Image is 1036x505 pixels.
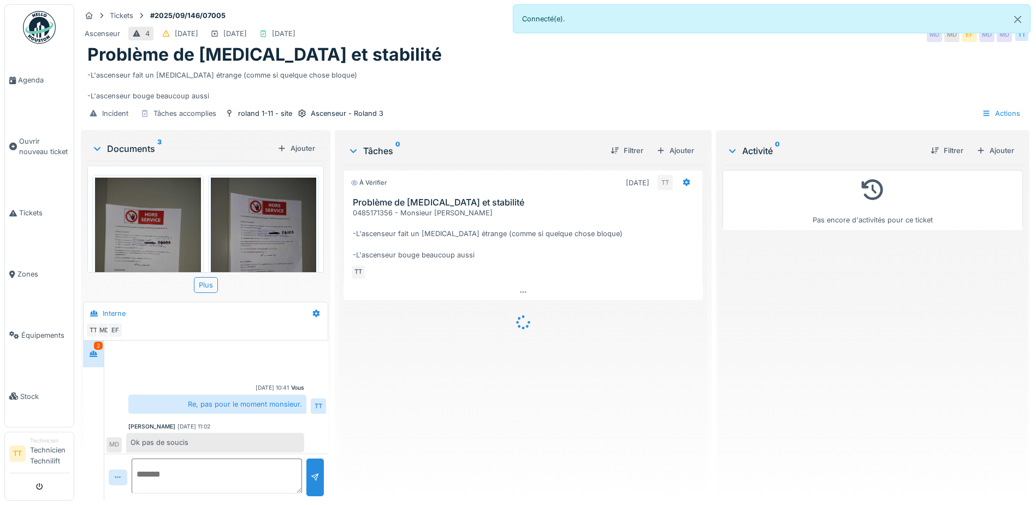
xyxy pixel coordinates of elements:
[775,144,780,157] sup: 0
[727,144,922,157] div: Activité
[9,437,69,473] a: TT TechnicienTechnicien Technilift
[5,183,74,244] a: Tickets
[1014,27,1029,42] div: TT
[256,384,289,392] div: [DATE] 10:41
[103,308,126,319] div: Interne
[126,433,304,452] div: Ok pas de soucis
[157,142,162,155] sup: 3
[273,141,319,156] div: Ajouter
[972,143,1019,158] div: Ajouter
[979,27,994,42] div: MD
[606,143,648,158] div: Filtrer
[175,28,198,39] div: [DATE]
[97,322,112,338] div: MD
[513,4,1031,33] div: Connecté(e).
[30,437,69,471] li: Technicien Technilift
[348,144,602,157] div: Tâches
[92,142,273,155] div: Documents
[997,27,1012,42] div: MD
[102,108,128,119] div: Incident
[652,143,698,158] div: Ajouter
[108,322,123,338] div: EF
[291,384,304,392] div: Vous
[95,178,201,319] img: iubihs23nyq62adg5wmdbvoqmczy
[21,330,69,340] span: Équipements
[86,322,101,338] div: TT
[128,422,175,431] div: [PERSON_NAME]
[944,27,960,42] div: MD
[238,108,292,119] div: roland 1-11 - site
[20,391,69,402] span: Stock
[106,437,122,453] div: MD
[128,395,306,414] div: Re, pas pour le moment monsieur.
[153,108,216,119] div: Tâches accomplies
[353,208,698,260] div: 0485171356 - Monsieur [PERSON_NAME] -L'ascenseur fait un [MEDICAL_DATA] étrange (comme si quelque...
[146,10,230,21] strong: #2025/09/146/07005
[962,27,977,42] div: EF
[87,44,442,65] h1: Problème de [MEDICAL_DATA] et stabilité
[110,10,133,21] div: Tickets
[5,50,74,111] a: Agenda
[5,366,74,427] a: Stock
[30,437,69,445] div: Technicien
[272,28,295,39] div: [DATE]
[5,244,74,305] a: Zones
[658,175,673,190] div: TT
[223,28,247,39] div: [DATE]
[5,304,74,366] a: Équipements
[18,75,69,85] span: Agenda
[1005,5,1030,34] button: Close
[351,178,387,187] div: À vérifier
[87,66,1023,102] div: -L'ascenseur fait un [MEDICAL_DATA] étrange (comme si quelque chose bloque) -L'ascenseur bouge be...
[177,422,210,431] div: [DATE] 11:02
[351,265,366,280] div: TT
[23,11,56,44] img: Badge_color-CXgf-gQk.svg
[311,108,383,119] div: Ascenseur - Roland 3
[211,178,317,319] img: zk3njta22pbvzt31a1f3xkqmubtd
[927,27,942,42] div: MD
[395,144,400,157] sup: 0
[85,28,120,39] div: Ascenseur
[5,111,74,183] a: Ouvrir nouveau ticket
[94,342,103,350] div: 2
[926,143,968,158] div: Filtrer
[9,445,26,462] li: TT
[19,136,69,157] span: Ouvrir nouveau ticket
[145,28,150,39] div: 4
[977,105,1025,121] div: Actions
[311,398,326,414] div: TT
[194,277,218,293] div: Plus
[17,269,69,279] span: Zones
[19,208,69,218] span: Tickets
[730,175,1016,226] div: Pas encore d'activités pour ce ticket
[353,197,698,208] h3: Problème de [MEDICAL_DATA] et stabilité
[626,178,649,188] div: [DATE]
